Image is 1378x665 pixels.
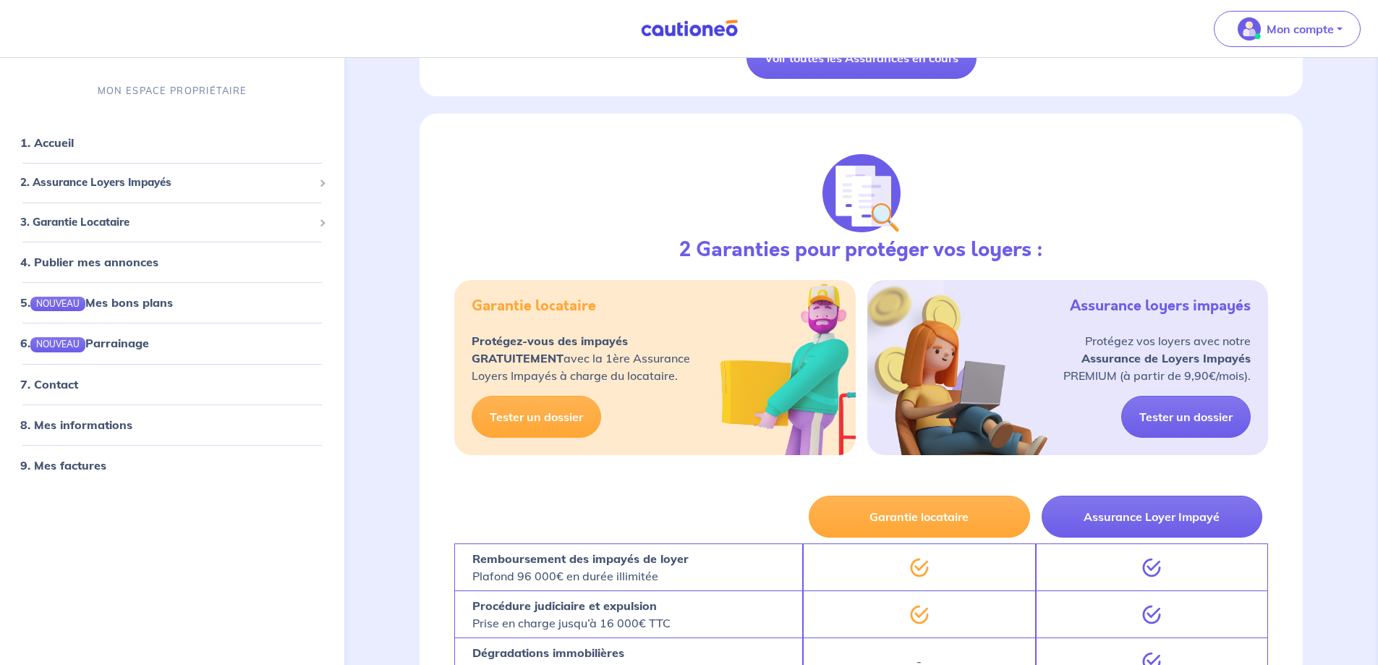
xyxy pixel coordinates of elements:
[472,396,601,438] a: Tester un dossier
[679,238,1043,263] h3: 2 Garanties pour protéger vos loyers :
[20,295,173,310] a: 5.NOUVEAUMes bons plans
[809,496,1029,538] button: Garantie locataire
[472,297,596,315] h5: Garantie locataire
[6,369,339,398] div: 7. Contact
[472,334,628,365] strong: Protégez-vous des impayés GRATUITEMENT
[472,598,657,613] strong: Procédure judiciaire et expulsion
[6,208,339,237] div: 3. Garantie Locataire
[6,247,339,276] div: 4. Publier mes annonces
[635,20,744,38] img: Cautioneo
[20,255,158,269] a: 4. Publier mes annonces
[1042,496,1262,538] button: Assurance Loyer Impayé
[472,645,624,660] strong: Dégradations immobilières
[20,135,74,150] a: 1. Accueil
[472,550,689,585] p: Plafond 96 000€ en durée illimitée
[822,154,901,232] img: justif-loupe
[6,329,339,357] div: 6.NOUVEAUParrainage
[472,597,671,632] p: Prise en charge jusqu’à 16 000€ TTC
[1214,11,1361,47] button: illu_account_valid_menu.svgMon compte
[6,450,339,479] div: 9. Mes factures
[6,169,339,197] div: 2. Assurance Loyers Impayés
[6,410,339,439] div: 8. Mes informations
[1070,297,1251,315] h5: Assurance loyers impayés
[20,174,313,191] span: 2. Assurance Loyers Impayés
[20,457,106,472] a: 9. Mes factures
[472,551,689,566] strong: Remboursement des impayés de loyer
[20,376,78,391] a: 7. Contact
[6,128,339,157] div: 1. Accueil
[1267,20,1334,38] p: Mon compte
[1121,396,1251,438] a: Tester un dossier
[20,417,132,431] a: 8. Mes informations
[472,332,690,384] p: avec la 1ère Assurance Loyers Impayés à charge du locataire.
[6,288,339,317] div: 5.NOUVEAUMes bons plans
[747,37,977,79] a: Voir toutes les Assurances en cours
[20,214,313,231] span: 3. Garantie Locataire
[20,336,149,350] a: 6.NOUVEAUParrainage
[1238,17,1261,41] img: illu_account_valid_menu.svg
[1063,332,1251,384] p: Protégez vos loyers avec notre PREMIUM (à partir de 9,90€/mois).
[98,84,247,98] p: MON ESPACE PROPRIÉTAIRE
[1081,351,1251,365] strong: Assurance de Loyers Impayés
